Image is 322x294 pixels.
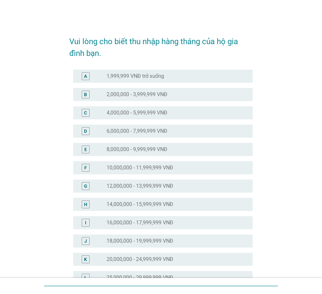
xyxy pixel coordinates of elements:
div: H [84,201,87,208]
label: 10,000,000 - 11,999,999 VNĐ [107,164,173,171]
label: 14,000,000 - 15,999,999 VNĐ [107,201,173,208]
div: F [84,164,87,171]
label: 8,000,000 - 9,999,999 VNĐ [107,146,167,153]
div: B [84,91,87,98]
div: A [84,73,87,79]
div: C [84,109,87,116]
label: 25,000,000 - 29,999,999 VNĐ [107,274,173,281]
div: D [84,128,87,134]
div: K [84,256,87,263]
div: L [84,274,87,281]
label: 18,000,000 - 19,999,999 VNĐ [107,238,173,244]
label: 2,000,000 - 3,999,999 VNĐ [107,91,167,98]
label: 1,999,999 VNĐ trở xuống [107,73,164,79]
label: 16,000,000 - 17,999,999 VNĐ [107,219,173,226]
label: 20,000,000 - 24,999,999 VNĐ [107,256,173,263]
label: 12,000,000 - 13,999,999 VNĐ [107,183,173,189]
div: G [84,182,87,189]
label: 4,000,000 - 5,999,999 VNĐ [107,110,167,116]
div: E [84,146,87,153]
div: J [84,237,87,244]
label: 6,000,000 - 7,999,999 VNĐ [107,128,167,134]
h2: Vui lòng cho biết thu nhập hàng tháng của hộ gia đình bạn. [69,29,253,59]
div: I [85,219,86,226]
